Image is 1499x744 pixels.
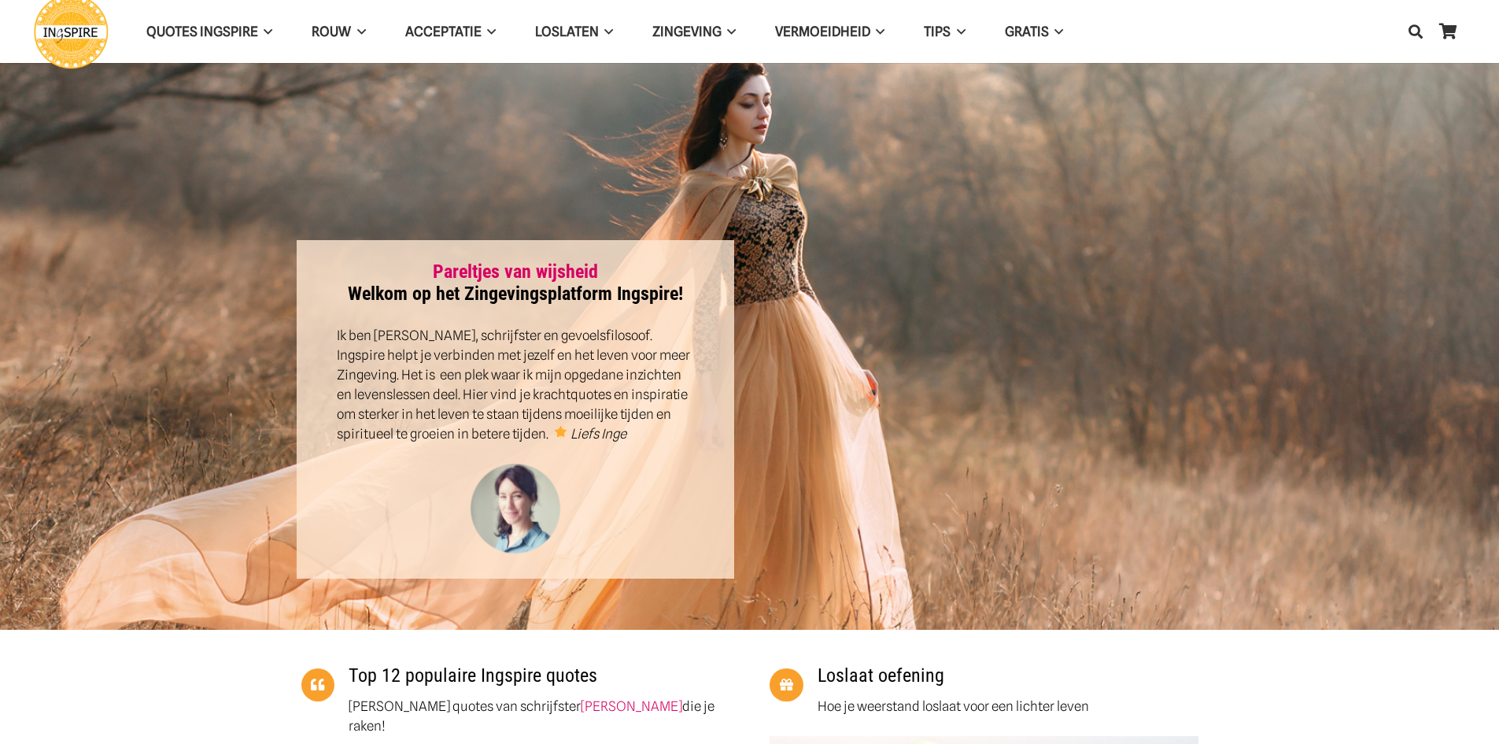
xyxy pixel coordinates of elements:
p: Hoe je weerstand loslaat voor een lichter leven [818,697,1089,716]
a: Top 12 populaire Ingspire quotes [349,664,597,687]
span: VERMOEIDHEID Menu [870,12,884,51]
a: Top 12 populaire Ingspire quotes [301,668,349,702]
span: VERMOEIDHEID [775,24,870,39]
span: TIPS [924,24,951,39]
a: Loslaat oefening [818,664,944,687]
strong: Welkom op het Zingevingsplatform Ingspire! [348,261,683,305]
span: ROUW [312,24,351,39]
span: Loslaten [535,24,599,39]
span: Loslaten Menu [599,12,613,51]
span: ROUW Menu [351,12,365,51]
a: Pareltjes van wijsheid [433,261,598,283]
span: Zingeving [652,24,722,39]
span: GRATIS [1005,24,1049,39]
img: Inge Geertzen - schrijfster Ingspire.nl, markteer en handmassage therapeut [468,464,563,558]
a: ROUWROUW Menu [292,12,385,52]
a: Zoeken [1400,12,1431,51]
span: QUOTES INGSPIRE Menu [258,12,272,51]
img: 🌟 [554,426,567,439]
p: [PERSON_NAME] quotes van schrijfster die je raken! [349,697,729,736]
span: QUOTES INGSPIRE [146,24,258,39]
p: Ik ben [PERSON_NAME], schrijfster en gevoelsfilosoof. Ingspire helpt je verbinden met jezelf en h... [337,326,695,444]
em: Liefs Inge [570,426,626,442]
a: VERMOEIDHEIDVERMOEIDHEID Menu [755,12,904,52]
a: Loslaat oefening [770,668,818,702]
a: [PERSON_NAME] [581,698,682,714]
a: GRATISGRATIS Menu [985,12,1083,52]
a: ZingevingZingeving Menu [633,12,755,52]
span: Zingeving Menu [722,12,736,51]
a: QUOTES INGSPIREQUOTES INGSPIRE Menu [127,12,292,52]
span: Acceptatie [405,24,482,39]
span: GRATIS Menu [1049,12,1063,51]
a: AcceptatieAcceptatie Menu [386,12,515,52]
span: Acceptatie Menu [482,12,496,51]
a: LoslatenLoslaten Menu [515,12,633,52]
span: TIPS Menu [951,12,965,51]
a: TIPSTIPS Menu [904,12,984,52]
